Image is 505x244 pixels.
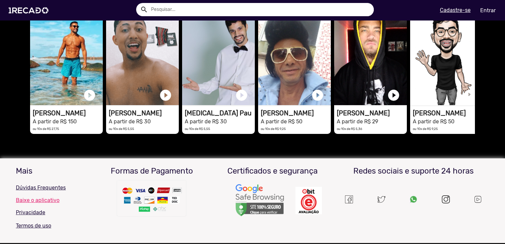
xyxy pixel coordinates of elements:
[109,118,151,125] small: A partir de R$ 30
[16,166,87,176] h3: Mais
[311,89,324,102] a: play_circle_filled
[33,127,59,131] small: ou 10x de R$ 27,75
[159,89,172,102] a: play_circle_filled
[16,209,87,217] p: Privacidade
[185,127,210,131] small: ou 10x de R$ 5,55
[409,195,417,203] img: Um recado,1Recado,1 recado,vídeo de famosos,site para pagar famosos,vídeos e lives exclusivas de ...
[235,184,285,218] img: Um recado,1Recado,1 recado,vídeo de famosos,site para pagar famosos,vídeos e lives exclusivas de ...
[140,6,148,14] mat-icon: Example home icon
[185,118,227,125] small: A partir de R$ 30
[258,9,331,105] video: 1RECADO vídeos dedicados para fãs e empresas
[442,195,450,203] img: instagram.svg
[295,187,322,214] img: Um recado,1Recado,1 recado,vídeo de famosos,site para pagar famosos,vídeos e lives exclusivas de ...
[387,89,400,102] a: play_circle_filled
[377,195,385,203] img: twitter.svg
[83,89,96,102] a: play_circle_filled
[345,195,353,203] img: Um recado,1Recado,1 recado,vídeo de famosos,site para pagar famosos,vídeos e lives exclusivas de ...
[413,109,483,117] h1: [PERSON_NAME]
[146,3,374,16] input: Pesquisar...
[138,3,149,15] button: Example home icon
[337,127,362,131] small: ou 10x de R$ 5,36
[235,89,248,102] a: play_circle_filled
[413,118,454,125] small: A partir de R$ 50
[16,197,87,203] a: Baixe o aplicativo
[16,184,87,192] p: Dúvidas Frequentes
[33,118,77,125] small: A partir de R$ 150
[334,9,407,105] video: 1RECADO vídeos dedicados para fãs e empresas
[109,109,179,117] h1: [PERSON_NAME]
[410,9,483,105] video: 1RECADO vídeos dedicados para fãs e empresas
[217,166,328,176] h3: Certificados e segurança
[474,195,482,204] img: Um recado,1Recado,1 recado,vídeo de famosos,site para pagar famosos,vídeos e lives exclusivas de ...
[476,5,500,16] a: Entrar
[30,9,103,105] video: 1RECADO vídeos dedicados para fãs e empresas
[261,118,302,125] small: A partir de R$ 50
[413,127,438,131] small: ou 10x de R$ 9,25
[185,109,255,117] h1: [MEDICAL_DATA] Pau
[97,166,208,176] h3: Formas de Pagamento
[337,118,378,125] small: A partir de R$ 29
[109,127,134,131] small: ou 10x de R$ 5,55
[182,9,255,105] video: 1RECADO vídeos dedicados para fãs e empresas
[337,109,407,117] h1: [PERSON_NAME]
[106,9,179,105] video: 1RECADO vídeos dedicados para fãs e empresas
[338,166,489,176] h3: Redes sociais e suporte 24 horas
[33,109,103,117] h1: [PERSON_NAME]
[115,179,188,222] img: Um recado,1Recado,1 recado,vídeo de famosos,site para pagar famosos,vídeos e lives exclusivas de ...
[261,127,286,131] small: ou 10x de R$ 9,25
[463,89,476,102] a: play_circle_filled
[440,7,471,13] u: Cadastre-se
[261,109,331,117] h1: [PERSON_NAME]
[16,222,87,230] p: Termos de uso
